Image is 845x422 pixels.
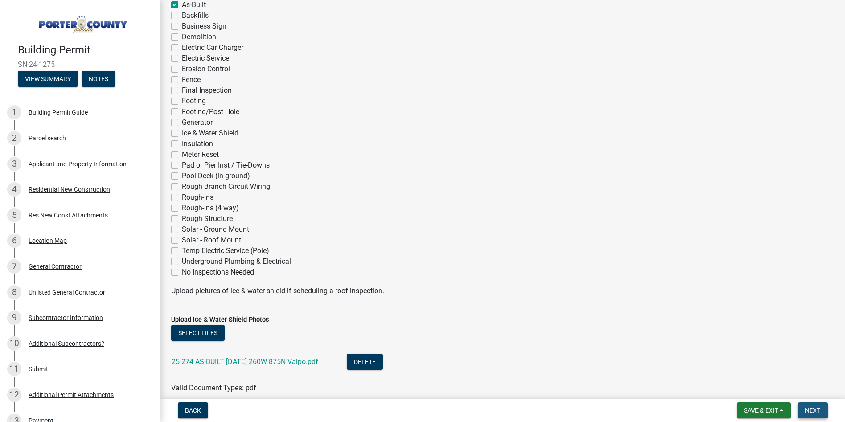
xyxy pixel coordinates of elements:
[29,212,108,218] div: Res New Const Attachments
[18,60,143,69] span: SN-24-1275
[178,402,208,418] button: Back
[82,71,115,87] button: Notes
[7,182,21,197] div: 4
[805,407,820,414] span: Next
[744,407,778,414] span: Save & Exit
[29,135,66,141] div: Parcel search
[18,9,146,34] img: Porter County, Indiana
[182,139,213,149] label: Insulation
[182,203,239,213] label: Rough-Ins (4 way)
[29,263,82,270] div: General Contractor
[182,85,232,96] label: Final Inspection
[182,42,243,53] label: Electric Car Charger
[171,325,225,341] button: Select files
[182,117,213,128] label: Generator
[7,131,21,145] div: 2
[182,107,239,117] label: Footing/Post Hole
[182,256,291,267] label: Underground Plumbing & Electrical
[82,76,115,83] wm-modal-confirm: Notes
[171,286,834,296] p: Upload pictures of ice & water shield if scheduling a roof inspection.
[7,157,21,171] div: 3
[182,10,209,21] label: Backfills
[29,238,67,244] div: Location Map
[182,96,206,107] label: Footing
[7,234,21,248] div: 6
[182,181,270,192] label: Rough Branch Circuit Wiring
[347,354,383,370] button: Delete
[182,64,230,74] label: Erosion Control
[182,74,201,85] label: Fence
[18,76,78,83] wm-modal-confirm: Summary
[7,285,21,299] div: 8
[29,340,104,347] div: Additional Subcontractors?
[7,336,21,351] div: 10
[18,71,78,87] button: View Summary
[347,358,383,367] wm-modal-confirm: Delete Document
[798,402,828,418] button: Next
[18,44,153,57] h4: Building Permit
[29,315,103,321] div: Subcontractor Information
[172,357,318,366] a: 25-274 AS-BUILT [DATE] 260W 875N Valpo.pdf
[29,392,114,398] div: Additional Permit Attachments
[182,267,254,278] label: No Inspections Needed
[182,224,249,235] label: Solar - Ground Mount
[182,160,270,171] label: Pad or Pier Inst / Tie-Downs
[7,105,21,119] div: 1
[182,53,229,64] label: Electric Service
[7,208,21,222] div: 5
[182,128,238,139] label: Ice & Water Shield
[29,161,127,167] div: Applicant and Property Information
[182,32,216,42] label: Demolition
[737,402,791,418] button: Save & Exit
[7,388,21,402] div: 12
[29,186,110,193] div: Residential New Construction
[29,109,88,115] div: Building Permit Guide
[182,246,269,256] label: Temp Electric Service (Pole)
[7,259,21,274] div: 7
[182,213,233,224] label: Rough Structure
[182,192,213,203] label: Rough-Ins
[182,235,241,246] label: Solar - Roof Mount
[7,362,21,376] div: 11
[185,407,201,414] span: Back
[171,384,256,392] span: Valid Document Types: pdf
[29,289,105,295] div: Unlisted General Contractor
[7,311,21,325] div: 9
[182,21,226,32] label: Business Sign
[29,366,48,372] div: Submit
[182,171,250,181] label: Pool Deck (in-ground)
[171,317,269,323] label: Upload Ice & Water Shield Photos
[182,149,219,160] label: Meter Reset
